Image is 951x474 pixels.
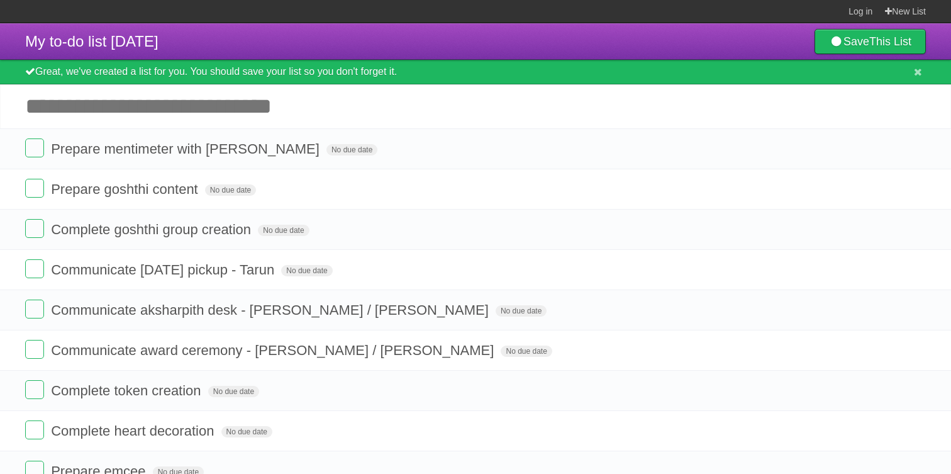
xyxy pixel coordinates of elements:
span: Communicate award ceremony - [PERSON_NAME] / [PERSON_NAME] [51,342,497,358]
label: Done [25,420,44,439]
span: Complete heart decoration [51,423,217,439]
b: This List [869,35,911,48]
span: No due date [496,305,547,317]
span: No due date [205,184,256,196]
label: Done [25,380,44,399]
span: Communicate [DATE] pickup - Tarun [51,262,277,278]
span: Prepare goshthi content [51,181,201,197]
span: No due date [221,426,272,437]
a: SaveThis List [815,29,926,54]
span: Complete token creation [51,383,204,398]
span: Complete goshthi group creation [51,222,254,237]
label: Done [25,259,44,278]
span: No due date [281,265,332,276]
label: Done [25,219,44,238]
span: No due date [326,144,377,155]
span: My to-do list [DATE] [25,33,158,50]
label: Done [25,179,44,198]
span: No due date [258,225,309,236]
span: No due date [501,346,552,357]
label: Done [25,138,44,157]
span: Communicate aksharpith desk - [PERSON_NAME] / [PERSON_NAME] [51,302,492,318]
label: Done [25,300,44,319]
span: No due date [208,386,259,397]
label: Done [25,340,44,359]
span: Prepare mentimeter with [PERSON_NAME] [51,141,323,157]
